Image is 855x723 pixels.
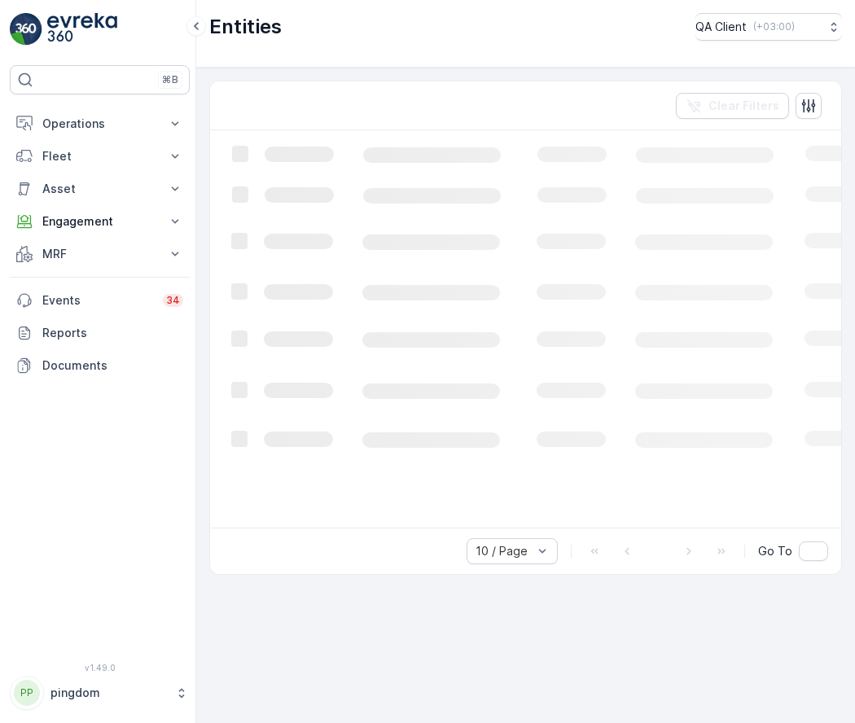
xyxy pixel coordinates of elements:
[10,107,190,140] button: Operations
[42,148,157,164] p: Fleet
[10,676,190,710] button: PPpingdom
[47,13,117,46] img: logo_light-DOdMpM7g.png
[42,292,153,309] p: Events
[42,325,183,341] p: Reports
[10,173,190,205] button: Asset
[753,20,795,33] p: ( +03:00 )
[10,238,190,270] button: MRF
[162,73,178,86] p: ⌘B
[758,543,792,559] span: Go To
[42,246,157,262] p: MRF
[10,140,190,173] button: Fleet
[708,98,779,114] p: Clear Filters
[695,13,842,41] button: QA Client(+03:00)
[42,357,183,374] p: Documents
[10,13,42,46] img: logo
[10,317,190,349] a: Reports
[10,284,190,317] a: Events34
[676,93,789,119] button: Clear Filters
[50,685,167,701] p: pingdom
[42,213,157,230] p: Engagement
[10,663,190,673] span: v 1.49.0
[10,349,190,382] a: Documents
[42,181,157,197] p: Asset
[209,14,282,40] p: Entities
[695,19,747,35] p: QA Client
[10,205,190,238] button: Engagement
[42,116,157,132] p: Operations
[166,294,180,307] p: 34
[14,680,40,706] div: PP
